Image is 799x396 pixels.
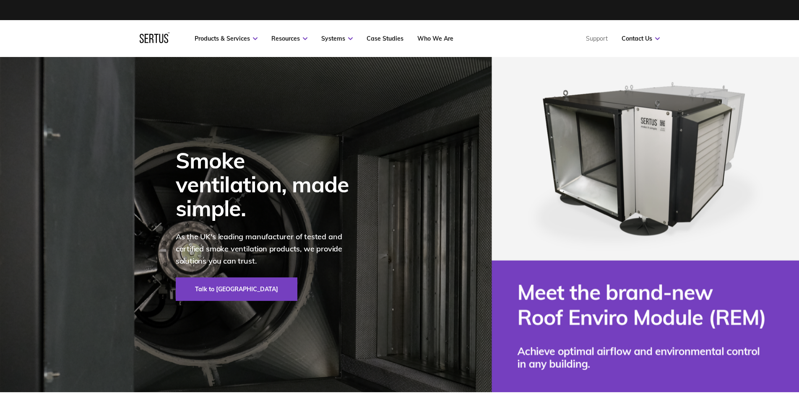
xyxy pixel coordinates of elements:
[176,277,297,301] a: Talk to [GEOGRAPHIC_DATA]
[417,35,453,42] a: Who We Are
[321,35,353,42] a: Systems
[176,231,360,267] p: As the UK's leading manufacturer of tested and certified smoke ventilation products, we provide s...
[586,35,608,42] a: Support
[622,35,660,42] a: Contact Us
[195,35,258,42] a: Products & Services
[176,148,360,220] div: Smoke ventilation, made simple.
[367,35,403,42] a: Case Studies
[271,35,307,42] a: Resources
